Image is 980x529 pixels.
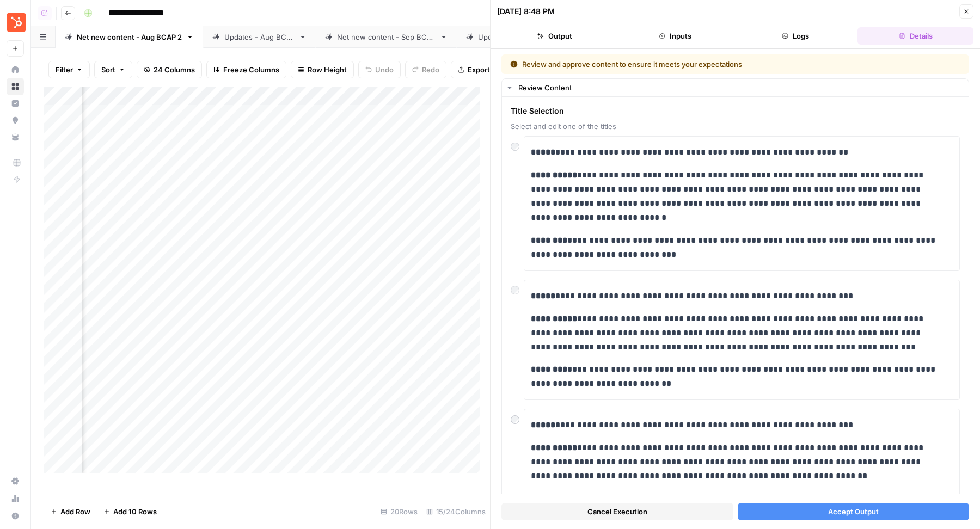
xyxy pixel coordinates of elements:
button: Help + Support [7,507,24,525]
a: Updates - Aug BCAP [203,26,316,48]
a: Opportunities [7,112,24,129]
span: Row Height [308,64,347,75]
button: Freeze Columns [206,61,286,78]
span: Add 10 Rows [113,506,157,517]
button: Logs [738,27,854,45]
a: Insights [7,95,24,112]
a: Browse [7,78,24,95]
button: Workspace: Blog Content Action Plan [7,9,24,36]
div: Net new content - Sep BCAP [337,32,436,42]
div: Review Content [518,82,962,93]
button: Accept Output [738,503,970,520]
button: Export CSV [451,61,513,78]
a: Your Data [7,128,24,146]
span: 24 Columns [154,64,195,75]
button: Sort [94,61,132,78]
span: Accept Output [828,506,879,517]
div: Net new content - Aug BCAP 2 [77,32,182,42]
span: Undo [375,64,394,75]
span: Title Selection [511,106,960,116]
span: Select and edit one of the titles [511,121,960,132]
div: Review and approve content to ensure it meets your expectations [510,59,852,70]
span: Redo [422,64,439,75]
a: Usage [7,490,24,507]
button: Filter [48,61,90,78]
img: Blog Content Action Plan Logo [7,13,26,32]
a: Settings [7,472,24,490]
button: Row Height [291,61,354,78]
a: Net new content - Aug BCAP 2 [56,26,203,48]
div: Updates - Aug BCAP [224,32,295,42]
div: [DATE] 8:48 PM [497,6,555,17]
button: Inputs [617,27,733,45]
button: Review Content [502,79,969,96]
a: Updates - Aug BCAP [457,26,569,48]
span: Add Row [60,506,90,517]
button: Cancel Execution [501,503,733,520]
a: Home [7,61,24,78]
span: Export CSV [468,64,506,75]
button: Output [497,27,613,45]
span: Freeze Columns [223,64,279,75]
button: Add 10 Rows [97,503,163,520]
button: Undo [358,61,401,78]
button: Details [857,27,973,45]
span: Filter [56,64,73,75]
div: Updates - Aug BCAP [478,32,548,42]
div: 15/24 Columns [422,503,490,520]
button: Add Row [44,503,97,520]
div: 20 Rows [376,503,422,520]
a: Net new content - Sep BCAP [316,26,457,48]
button: Redo [405,61,446,78]
button: 24 Columns [137,61,202,78]
span: Cancel Execution [587,506,647,517]
span: Sort [101,64,115,75]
